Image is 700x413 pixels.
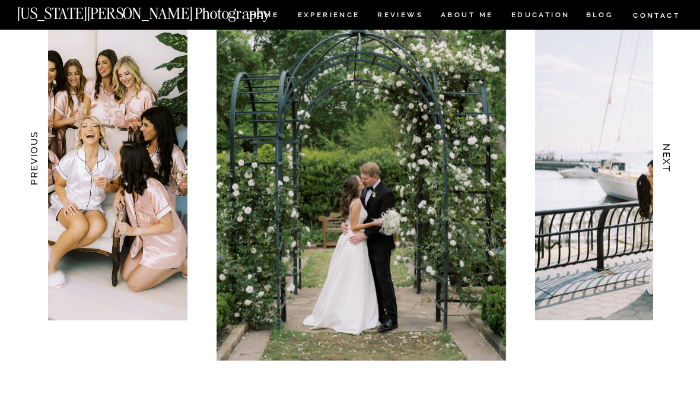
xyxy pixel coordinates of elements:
[377,12,421,22] a: REVIEWS
[440,12,493,22] a: ABOUT ME
[510,12,571,22] a: EDUCATION
[248,12,281,22] a: HOME
[632,9,681,22] a: CONTACT
[586,12,613,22] a: BLOG
[17,6,310,16] a: [US_STATE][PERSON_NAME] Photography
[28,121,40,195] h3: PREVIOUS
[298,12,359,22] a: Experience
[661,121,673,195] h3: NEXT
